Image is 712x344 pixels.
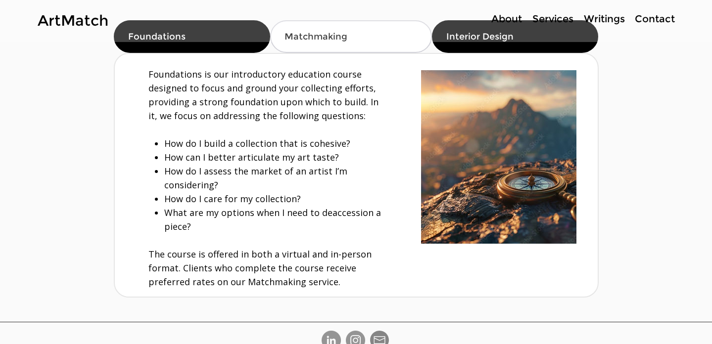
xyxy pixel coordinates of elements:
span: How do I care for my collection? [164,193,301,205]
span: Foundations is our introductory education course designed to focus and ground your collecting eff... [148,68,379,122]
p: Contact [630,12,680,26]
a: ArtMatch [38,11,108,30]
a: Writings [578,12,630,26]
a: Services [527,12,578,26]
span: How can I better articulate my art taste? [164,151,339,163]
span: How do I assess the market of an artist I’m considering? [164,165,347,191]
nav: Site [455,12,679,26]
span: The course is offered in both a virtual and in-person format. Clients who complete the course rec... [148,248,372,288]
span: What are my options when I need to deaccession a piece? [164,207,381,232]
a: About [486,12,527,26]
a: Contact [630,12,679,26]
span: How do I build a collection that is cohesive? [164,137,350,149]
img: Art education.jpg [421,70,576,244]
p: Writings [579,12,630,26]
